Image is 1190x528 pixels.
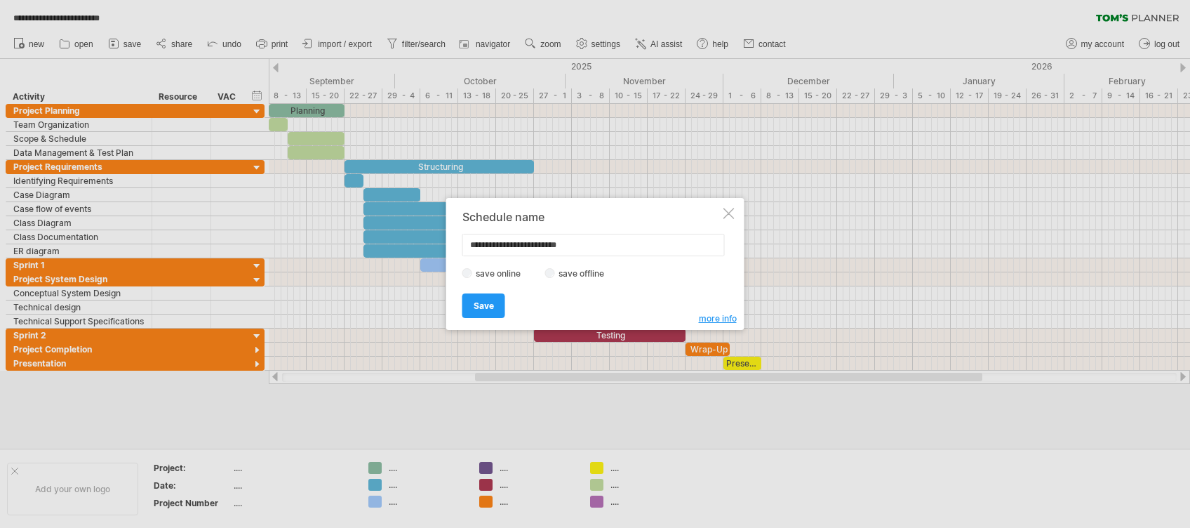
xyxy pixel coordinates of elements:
[472,268,533,279] label: save online
[555,268,616,279] label: save offline
[699,313,737,324] span: more info
[474,301,494,311] span: Save
[462,211,721,223] div: Schedule name
[462,293,505,318] a: Save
